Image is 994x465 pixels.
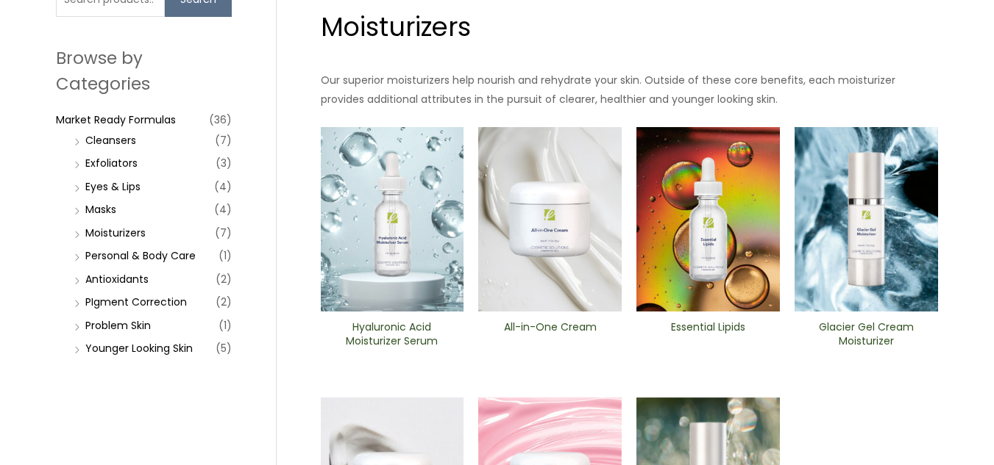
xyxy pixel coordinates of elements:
[333,320,451,348] h2: Hyaluronic Acid Moisturizer Serum
[219,245,232,266] span: (1)
[333,320,451,353] a: Hyaluronic Acid Moisturizer Serum
[636,127,780,312] img: Essential Lipids
[649,320,767,348] h2: Essential Lipids
[321,127,464,312] img: Hyaluronic moisturizer Serum
[491,320,609,353] a: All-in-One ​Cream
[85,272,149,286] a: Antioxidants
[215,130,232,151] span: (7)
[216,338,232,358] span: (5)
[85,295,187,309] a: PIgment Correction
[321,9,938,45] h1: Moisturizers
[216,153,232,173] span: (3)
[491,320,609,348] h2: All-in-One ​Cream
[85,226,146,240] a: Moisturizers
[85,202,116,217] a: Masks
[85,179,141,194] a: Eyes & Lips
[321,71,938,109] p: Our superior moisturizers help nourish and rehydrate your skin. Outside of these core benefits, e...
[214,176,232,197] span: (4)
[209,109,232,130] span: (36)
[219,315,232,336] span: (1)
[85,318,151,333] a: Problem Skin
[56,46,232,95] h2: Browse by Categories
[214,199,232,220] span: (4)
[216,292,232,312] span: (2)
[807,320,926,348] h2: Glacier Gel Cream Moisturizer
[85,133,136,148] a: Cleansers
[807,320,926,353] a: Glacier Gel Cream Moisturizer
[478,127,622,312] img: All In One Cream
[85,156,138,170] a: Exfoliators
[795,127,938,312] img: Glacier Gel Moisturizer
[85,341,193,356] a: Younger Looking Skin
[56,112,176,127] a: Market Ready Formulas
[85,248,196,263] a: Personal & Body Care
[649,320,767,353] a: Essential Lipids
[216,269,232,289] span: (2)
[215,223,232,243] span: (7)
